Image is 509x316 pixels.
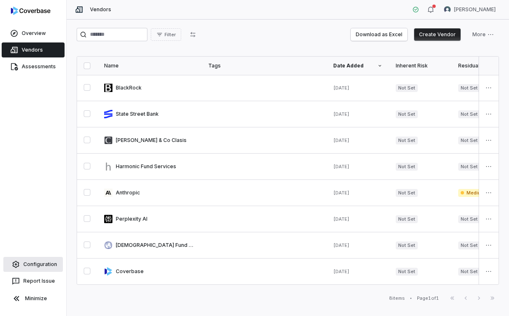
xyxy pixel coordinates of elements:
[333,85,349,91] span: [DATE]
[333,111,349,117] span: [DATE]
[151,28,181,41] button: Filter
[11,7,50,15] img: logo-D7KZi-bG.svg
[417,295,439,301] div: Page 1 of 1
[458,163,480,171] span: Not Set
[104,62,195,69] div: Name
[410,295,412,301] div: •
[2,42,65,57] a: Vendors
[414,28,461,41] button: Create Vendor
[458,189,502,197] span: Medium | 5.0%
[165,32,176,38] span: Filter
[396,241,418,249] span: Not Set
[2,59,65,74] a: Assessments
[396,163,418,171] span: Not Set
[396,268,418,276] span: Not Set
[3,290,63,307] button: Minimize
[396,62,445,69] div: Inherent Risk
[3,274,63,289] button: Report Issue
[3,257,63,272] a: Configuration
[333,269,349,274] span: [DATE]
[396,110,418,118] span: Not Set
[396,84,418,92] span: Not Set
[351,28,407,41] button: Download as Excel
[333,216,349,222] span: [DATE]
[208,62,320,69] div: Tags
[333,164,349,169] span: [DATE]
[467,28,499,41] button: More
[333,62,382,69] div: Date Added
[333,242,349,248] span: [DATE]
[458,215,480,223] span: Not Set
[458,268,480,276] span: Not Set
[396,189,418,197] span: Not Set
[333,137,349,143] span: [DATE]
[389,295,405,301] div: 8 items
[2,26,65,41] a: Overview
[444,6,451,13] img: Emma Belmont avatar
[90,6,111,13] span: Vendors
[458,62,507,69] div: Residual Risk
[454,6,496,13] span: [PERSON_NAME]
[333,190,349,196] span: [DATE]
[396,137,418,144] span: Not Set
[458,110,480,118] span: Not Set
[458,137,480,144] span: Not Set
[439,3,501,16] button: Emma Belmont avatar[PERSON_NAME]
[458,84,480,92] span: Not Set
[458,241,480,249] span: Not Set
[396,215,418,223] span: Not Set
